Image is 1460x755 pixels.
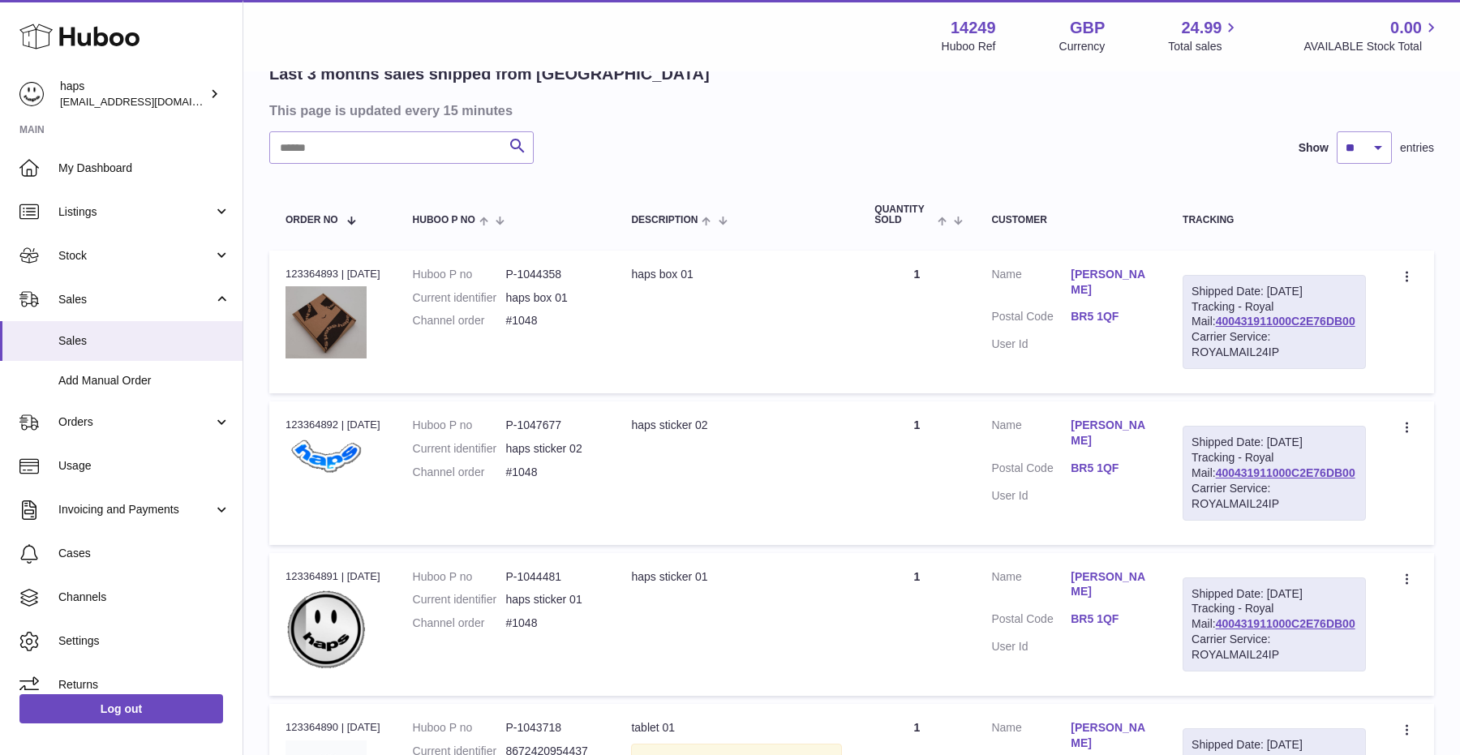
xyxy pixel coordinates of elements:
a: Log out [19,694,223,723]
span: Add Manual Order [58,373,230,388]
div: Carrier Service: ROYALMAIL24IP [1192,329,1357,360]
div: haps box 01 [631,267,842,282]
div: Carrier Service: ROYALMAIL24IP [1192,481,1357,512]
div: Tracking - Royal Mail: [1183,577,1366,671]
h2: Last 3 months sales shipped from [GEOGRAPHIC_DATA] [269,63,710,85]
span: Listings [58,204,213,220]
img: hello@gethaps.co.uk [19,82,44,106]
div: Shipped Date: [DATE] [1192,435,1357,450]
span: Huboo P no [413,215,475,225]
dd: P-1044481 [506,569,599,585]
dt: Current identifier [413,290,506,306]
a: BR5 1QF [1071,461,1150,476]
div: Tracking [1183,215,1366,225]
dt: Name [991,569,1071,604]
dt: Postal Code [991,461,1071,480]
dd: haps box 01 [506,290,599,306]
dd: P-1047677 [506,418,599,433]
a: [PERSON_NAME] [1071,418,1150,448]
dd: #1048 [506,465,599,480]
a: [PERSON_NAME] [1071,267,1150,298]
dt: Huboo P no [413,418,506,433]
strong: 14249 [951,17,996,39]
dt: Huboo P no [413,569,506,585]
span: Quantity Sold [874,204,934,225]
div: 123364890 | [DATE] [286,720,380,735]
span: Usage [58,458,230,474]
td: 1 [858,251,975,393]
div: 123364892 | [DATE] [286,418,380,432]
div: Huboo Ref [942,39,996,54]
dd: #1048 [506,313,599,328]
td: 1 [858,401,975,544]
span: Total sales [1168,39,1240,54]
dt: Postal Code [991,611,1071,631]
span: 24.99 [1181,17,1222,39]
span: Sales [58,333,230,349]
a: 0.00 AVAILABLE Stock Total [1303,17,1441,54]
dt: User Id [991,639,1071,654]
label: Show [1299,140,1329,156]
div: Shipped Date: [DATE] [1192,284,1357,299]
strong: GBP [1070,17,1105,39]
div: haps sticker 01 [631,569,842,585]
span: AVAILABLE Stock Total [1303,39,1441,54]
dt: Name [991,720,1071,755]
td: 1 [858,553,975,696]
dd: haps sticker 02 [506,441,599,457]
span: Order No [286,215,338,225]
dd: haps sticker 01 [506,592,599,607]
a: 400431911000C2E76DB00 [1216,617,1355,630]
span: Invoicing and Payments [58,502,213,517]
div: Tracking - Royal Mail: [1183,275,1366,369]
dt: Name [991,418,1071,453]
span: 0.00 [1390,17,1422,39]
dt: Current identifier [413,441,506,457]
span: Settings [58,633,230,649]
span: Cases [58,546,230,561]
dt: User Id [991,488,1071,504]
div: 123364891 | [DATE] [286,569,380,584]
img: 142491749763960.png [286,589,367,670]
span: entries [1400,140,1434,156]
a: BR5 1QF [1071,309,1150,324]
span: Stock [58,248,213,264]
dd: P-1044358 [506,267,599,282]
span: [EMAIL_ADDRESS][DOMAIN_NAME] [60,95,238,108]
div: Shipped Date: [DATE] [1192,586,1357,602]
dt: User Id [991,337,1071,352]
div: 123364893 | [DATE] [286,267,380,281]
h3: This page is updated every 15 minutes [269,101,1430,119]
span: Returns [58,677,230,693]
img: 142491749763947.png [286,438,367,474]
div: Carrier Service: ROYALMAIL24IP [1192,632,1357,663]
dt: Channel order [413,616,506,631]
dt: Postal Code [991,309,1071,328]
a: [PERSON_NAME] [1071,720,1150,751]
a: 400431911000C2E76DB00 [1216,315,1355,328]
div: Shipped Date: [DATE] [1192,737,1357,753]
span: Sales [58,292,213,307]
div: tablet 01 [631,720,842,736]
dt: Huboo P no [413,267,506,282]
div: Tracking - Royal Mail: [1183,426,1366,520]
img: 142491749762144.jpeg [286,286,367,358]
div: haps sticker 02 [631,418,842,433]
dt: Channel order [413,313,506,328]
a: 400431911000C2E76DB00 [1216,466,1355,479]
div: Customer [991,215,1150,225]
dd: #1048 [506,616,599,631]
span: Description [631,215,698,225]
a: [PERSON_NAME] [1071,569,1150,600]
span: Channels [58,590,230,605]
dt: Current identifier [413,592,506,607]
div: haps [60,79,206,109]
a: BR5 1QF [1071,611,1150,627]
dd: P-1043718 [506,720,599,736]
dt: Huboo P no [413,720,506,736]
div: Currency [1059,39,1106,54]
dt: Channel order [413,465,506,480]
a: 24.99 Total sales [1168,17,1240,54]
span: My Dashboard [58,161,230,176]
dt: Name [991,267,1071,302]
